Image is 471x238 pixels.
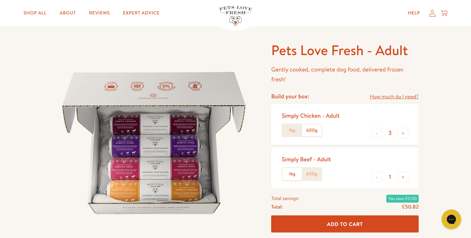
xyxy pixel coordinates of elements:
[302,124,322,137] label: 600g
[282,155,331,163] div: Simply Beef - Adult
[271,194,299,203] span: Total savings:
[271,65,419,85] p: Gently cooked, complete dog food, delivered frozen fresh!
[271,216,419,233] button: Add To Cart
[282,168,302,180] label: 1kg
[398,128,408,138] button: +
[271,92,309,100] h4: Build your box:
[402,203,419,210] span: £50.82
[372,172,382,182] button: -
[54,7,81,20] a: About
[386,195,419,203] span: You save £0.00
[372,128,382,138] button: -
[403,7,425,20] a: Help
[398,172,408,182] button: +
[271,41,419,59] h1: Pets Love Fresh - Adult
[18,7,52,20] a: Shop All
[118,7,165,20] a: Expert Advice
[282,124,302,137] label: 1kg
[438,207,464,231] iframe: Gorgias live chat messenger
[302,168,322,180] label: 600g
[84,7,115,20] a: Reviews
[282,112,340,119] div: Simply Chicken - Adult
[219,6,252,26] img: Pets Love Fresh
[370,92,419,101] a: How much do I need?
[271,203,283,211] span: Total:
[327,221,363,228] span: Add To Cart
